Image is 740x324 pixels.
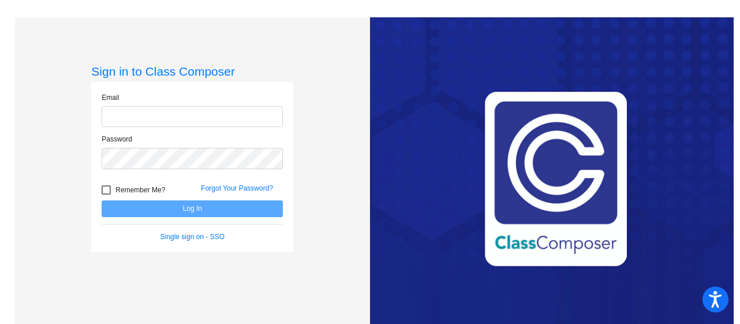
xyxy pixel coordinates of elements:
span: Remember Me? [115,183,165,197]
h3: Sign in to Class Composer [91,64,293,79]
button: Log In [102,200,283,217]
a: Forgot Your Password? [201,184,273,192]
label: Email [102,92,119,103]
label: Password [102,134,132,144]
a: Single sign on - SSO [160,233,225,241]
